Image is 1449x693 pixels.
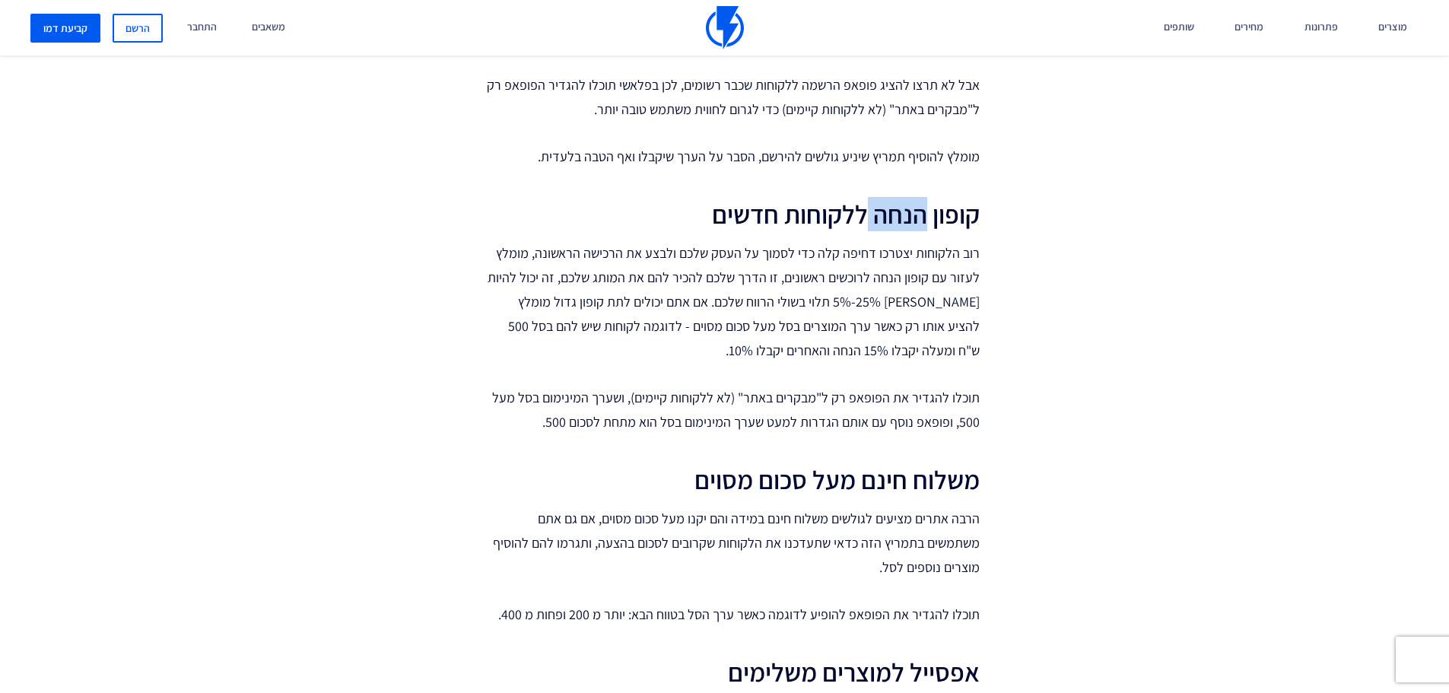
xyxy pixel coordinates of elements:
a: הרשם [113,14,163,43]
p: מומלץ להוסיף תמריץ שיניע גולשים להירשם, הסבר על הערך שיקבלו ואף הטבה בלעדית. [485,145,980,169]
a: קביעת דמו [30,14,100,43]
h2: קופון הנחה ללקוחות חדשים [485,199,980,230]
h2: אפסייל למוצרים משלימים [485,657,980,688]
p: תוכלו להגדיר את הפופאפ רק ל"מבקרים באתר" (לא ללקוחות קיימים), ושערך המינימום בסל מעל 500, ופופאפ ... [485,386,980,434]
p: רוב הלקוחות יצטרכו דחיפה קלה כדי לסמוך על העסק שלכם ולבצע את הרכישה הראשונה, מומלץ לעזור עם קופון... [485,241,980,363]
h2: משלוח חינם מעל סכום מסוים [485,465,980,495]
p: תוכלו להגדיר את הפופאפ להופיע לדוגמה כאשר ערך הסל בטווח הבא: יותר מ 200 ופחות מ 400. [485,602,980,627]
p: הרבה אתרים מציעים לגולשים משלוח חינם במידה והם יקנו מעל סכום מסוים, אם גם אתם משתמשים בתמריץ הזה ... [485,507,980,580]
p: אבל לא תרצו להציג פופאפ הרשמה ללקוחות שכבר רשומים, לכן בפלאשי תוכלו להגדיר הפופאפ רק ל"מבקרים באת... [485,73,980,122]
